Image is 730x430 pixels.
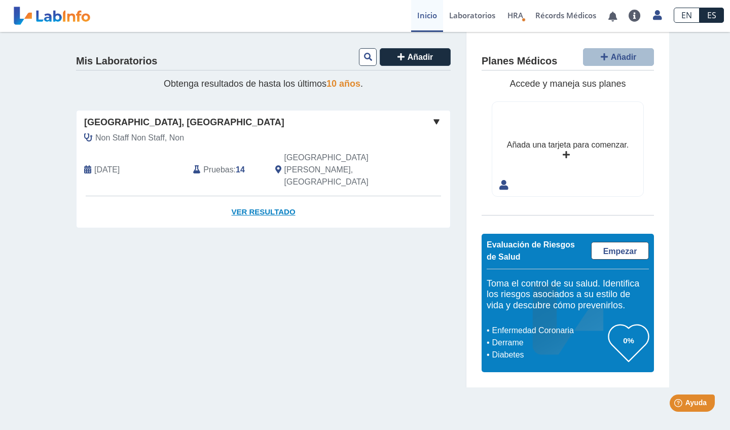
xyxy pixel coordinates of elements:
[284,152,396,188] span: San Juan, PR
[94,164,120,176] span: 2025-07-24
[487,278,649,311] h5: Toma el control de su salud. Identifica los riesgos asociados a su estilo de vida y descubre cómo...
[603,247,637,256] span: Empezar
[408,53,433,61] span: Añadir
[507,139,629,151] div: Añada una tarjeta para comenzar.
[489,337,608,349] li: Derrame
[482,55,557,67] h4: Planes Médicos
[95,132,184,144] span: Non Staff Non Staff, Non
[489,325,608,337] li: Enfermedad Coronaria
[507,10,523,20] span: HRA
[674,8,700,23] a: EN
[640,390,719,419] iframe: Help widget launcher
[611,53,637,61] span: Añadir
[700,8,724,23] a: ES
[489,349,608,361] li: Diabetes
[186,152,267,188] div: :
[77,196,450,228] a: Ver Resultado
[487,240,575,261] span: Evaluación de Riesgos de Salud
[509,79,626,89] span: Accede y maneja sus planes
[203,164,233,176] span: Pruebas
[236,165,245,174] b: 14
[608,334,649,347] h3: 0%
[164,79,363,89] span: Obtenga resultados de hasta los últimos .
[326,79,360,89] span: 10 años
[591,242,649,260] a: Empezar
[84,116,284,129] span: [GEOGRAPHIC_DATA], [GEOGRAPHIC_DATA]
[583,48,654,66] button: Añadir
[380,48,451,66] button: Añadir
[76,55,157,67] h4: Mis Laboratorios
